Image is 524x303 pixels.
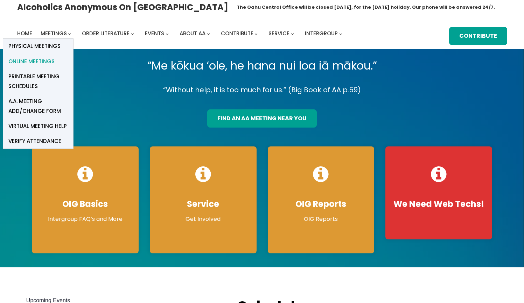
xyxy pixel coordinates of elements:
h4: OIG Reports [275,199,368,209]
a: A.A. Meeting Add/Change Form [3,94,73,118]
a: Contribute [221,29,253,38]
span: verify attendance [8,136,61,146]
a: Virtual Meeting Help [3,118,73,134]
a: Meetings [41,29,67,38]
p: OIG Reports [275,215,368,223]
h4: Service [157,199,250,209]
button: Contribute submenu [254,32,258,35]
button: Events submenu [166,32,169,35]
p: “Me kōkua ‘ole, he hana nui loa iā mākou.” [26,56,498,75]
span: A.A. Meeting Add/Change Form [8,96,68,116]
span: Order Literature [82,30,130,37]
span: Home [17,30,32,37]
span: Online Meetings [8,57,55,66]
button: Intergroup submenu [339,32,342,35]
a: Physical Meetings [3,39,73,54]
span: Physical Meetings [8,41,61,51]
a: Intergroup [305,29,338,38]
span: Virtual Meeting Help [8,121,67,131]
button: About AA submenu [207,32,210,35]
a: Printable Meeting Schedules [3,69,73,94]
span: About AA [180,30,205,37]
a: Events [145,29,164,38]
button: Service submenu [291,32,294,35]
a: About AA [180,29,205,38]
button: Meetings submenu [68,32,71,35]
p: “Without help, it is too much for us.” (Big Book of AA p.59) [26,84,498,96]
a: verify attendance [3,134,73,149]
span: Contribute [221,30,253,37]
h1: The Oahu Central Office will be closed [DATE], for the [DATE] holiday. Our phone will be answered... [237,4,495,11]
span: Meetings [41,30,67,37]
nav: Intergroup [17,29,345,38]
h4: We Need Web Techs! [392,199,485,209]
a: Contribute [449,27,507,45]
p: Get Involved [157,215,250,223]
h4: OIG Basics [39,199,132,209]
a: Online Meetings [3,54,73,69]
span: Printable Meeting Schedules [8,72,68,91]
a: find an aa meeting near you [207,109,316,128]
a: Home [17,29,32,38]
button: Order Literature submenu [131,32,134,35]
span: Intergroup [305,30,338,37]
p: Intergroup FAQ’s and More [39,215,132,223]
a: Service [268,29,289,38]
span: Service [268,30,289,37]
span: Events [145,30,164,37]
